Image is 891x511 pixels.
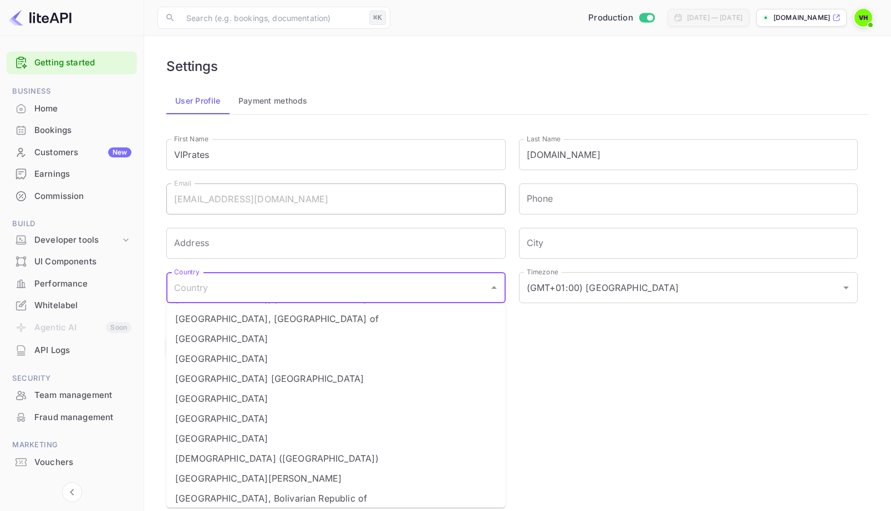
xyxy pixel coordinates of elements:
button: Payment methods [230,88,317,114]
input: phone [519,183,858,214]
a: Whitelabel [7,295,137,315]
button: Close [486,280,502,295]
div: Bookings [34,124,131,137]
div: Fraud management [7,407,137,428]
div: Vouchers [7,452,137,473]
a: API Logs [7,340,137,360]
div: Switch to Sandbox mode [584,12,659,24]
div: Customers [34,146,131,159]
span: Build [7,218,137,230]
li: [GEOGRAPHIC_DATA] [166,428,506,448]
span: Marketing [7,439,137,451]
label: First Name [174,134,208,144]
input: Country [171,277,484,298]
div: Home [7,98,137,120]
li: [GEOGRAPHIC_DATA], [GEOGRAPHIC_DATA] of [166,309,506,329]
div: API Logs [7,340,137,361]
li: [GEOGRAPHIC_DATA][PERSON_NAME] [166,468,506,488]
button: User Profile [166,88,230,114]
li: [GEOGRAPHIC_DATA] [GEOGRAPHIC_DATA] [166,369,506,389]
input: Email [166,183,506,214]
a: CustomersNew [7,142,137,162]
div: Getting started [7,52,137,74]
a: Team management [7,385,137,405]
div: API Logs [34,344,131,357]
a: Fraud management [7,407,137,427]
a: UI Components [7,251,137,272]
li: [GEOGRAPHIC_DATA], Bolivarian Republic of [166,488,506,508]
div: Developer tools [34,234,120,247]
div: Performance [34,278,131,290]
div: Team management [7,385,137,406]
input: Search (e.g. bookings, documentation) [180,7,365,29]
li: [GEOGRAPHIC_DATA] [166,389,506,408]
input: Address [166,228,506,259]
li: [GEOGRAPHIC_DATA] [166,329,506,349]
div: [DATE] — [DATE] [687,13,742,23]
input: Last Name [519,139,858,170]
div: UI Components [34,256,131,268]
a: Getting started [34,57,131,69]
label: Email [174,178,191,188]
div: Performance [7,273,137,295]
li: [GEOGRAPHIC_DATA] [166,408,506,428]
div: Whitelabel [34,299,131,312]
label: Last Name [527,134,561,144]
label: Timezone [527,267,558,277]
div: account-settings tabs [166,88,869,114]
input: First Name [166,139,506,170]
h6: Settings [166,58,218,74]
a: Performance [7,273,137,294]
p: [DOMAIN_NAME] [773,13,830,23]
div: Fraud management [34,411,131,424]
div: Home [34,103,131,115]
div: ⌘K [369,11,386,25]
img: VIP Hotel-rez.com [854,9,872,27]
button: Collapse navigation [62,482,82,502]
a: Commission [7,186,137,206]
input: City [519,228,858,259]
div: Commission [7,186,137,207]
div: Vouchers [34,456,131,469]
a: Earnings [7,163,137,184]
div: Earnings [7,163,137,185]
div: Whitelabel [7,295,137,316]
li: [DEMOGRAPHIC_DATA] ([GEOGRAPHIC_DATA]) [166,448,506,468]
a: Vouchers [7,452,137,472]
div: UI Components [7,251,137,273]
div: Developer tools [7,231,137,250]
label: Country [174,267,200,277]
a: Bookings [7,120,137,140]
span: Business [7,85,137,98]
div: Bookings [7,120,137,141]
div: Commission [34,190,131,203]
div: CustomersNew [7,142,137,163]
a: Home [7,98,137,119]
div: Earnings [34,168,131,181]
span: Production [588,12,633,24]
li: [GEOGRAPHIC_DATA] [166,349,506,369]
button: Open [838,280,854,295]
span: Security [7,372,137,385]
img: LiteAPI logo [9,9,72,27]
div: Team management [34,389,131,402]
div: New [108,147,131,157]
